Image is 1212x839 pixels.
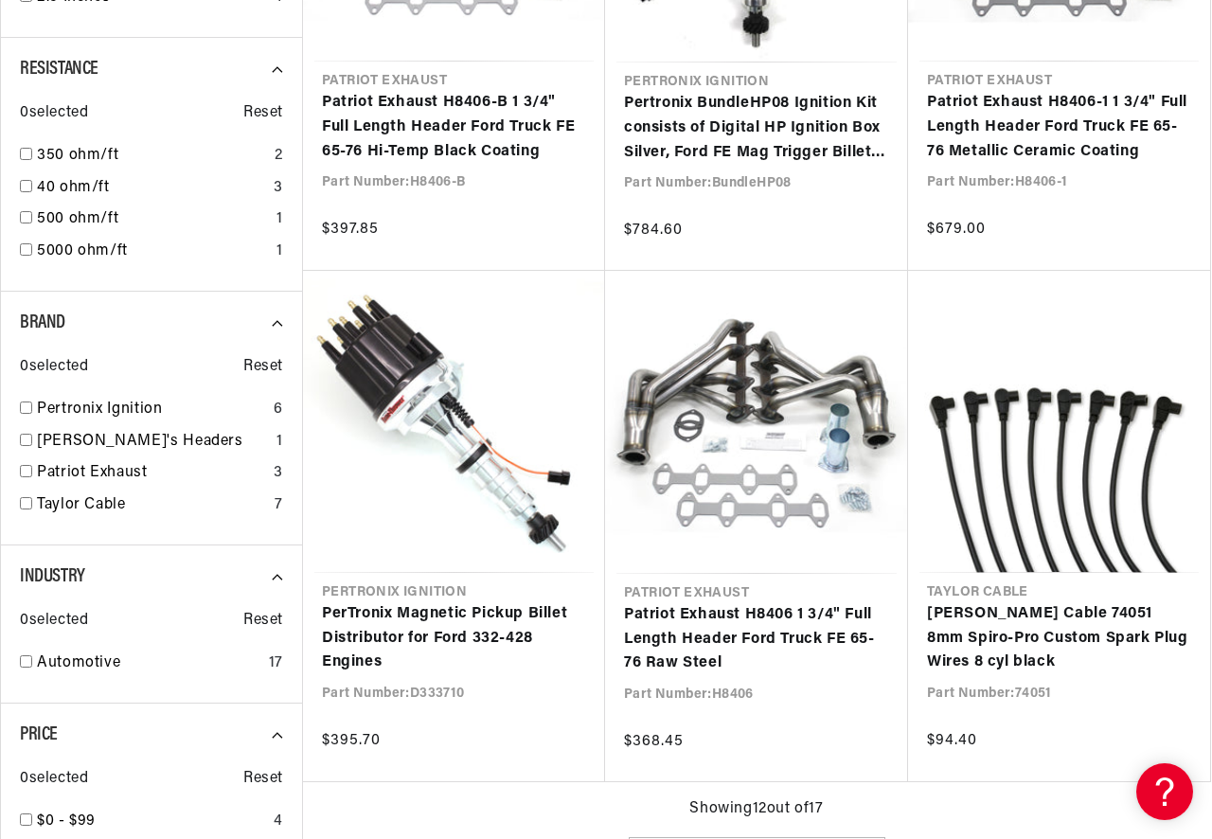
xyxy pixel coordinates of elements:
div: 7 [275,493,283,518]
span: 0 selected [20,767,88,792]
div: 1 [276,207,283,232]
span: 0 selected [20,101,88,126]
span: Reset [243,355,283,380]
a: Patriot Exhaust H8406 1 3/4" Full Length Header Ford Truck FE 65-76 Raw Steel [624,603,889,676]
div: 4 [274,810,283,834]
a: PerTronix Magnetic Pickup Billet Distributor for Ford 332-428 Engines [322,602,586,675]
a: Patriot Exhaust H8406-B 1 3/4" Full Length Header Ford Truck FE 65-76 Hi-Temp Black Coating [322,91,586,164]
div: 1 [276,240,283,264]
a: [PERSON_NAME]'s Headers [37,430,269,455]
div: 1 [276,430,283,455]
div: 3 [274,461,283,486]
a: Pertronix Ignition [37,398,266,422]
span: Reset [243,101,283,126]
span: 0 selected [20,355,88,380]
div: 2 [275,144,283,169]
span: Reset [243,767,283,792]
span: Reset [243,609,283,634]
span: $0 - $99 [37,813,96,829]
span: Price [20,725,58,744]
div: 6 [274,398,283,422]
div: 3 [274,176,283,201]
a: Patriot Exhaust H8406-1 1 3/4" Full Length Header Ford Truck FE 65-76 Metallic Ceramic Coating [927,91,1191,164]
a: Patriot Exhaust [37,461,266,486]
a: [PERSON_NAME] Cable 74051 8mm Spiro-Pro Custom Spark Plug Wires 8 cyl black [927,602,1191,675]
a: Taylor Cable [37,493,267,518]
span: Industry [20,567,85,586]
a: Pertronix BundleHP08 Ignition Kit consists of Digital HP Ignition Box Silver, Ford FE Mag Trigger... [624,92,889,165]
span: 0 selected [20,609,88,634]
span: Brand [20,313,65,332]
a: Automotive [37,652,261,676]
span: Showing 12 out of 17 [689,797,823,822]
a: 350 ohm/ft [37,144,267,169]
a: 5000 ohm/ft [37,240,269,264]
a: 500 ohm/ft [37,207,269,232]
span: Resistance [20,60,98,79]
div: 17 [269,652,283,676]
a: 40 ohm/ft [37,176,266,201]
